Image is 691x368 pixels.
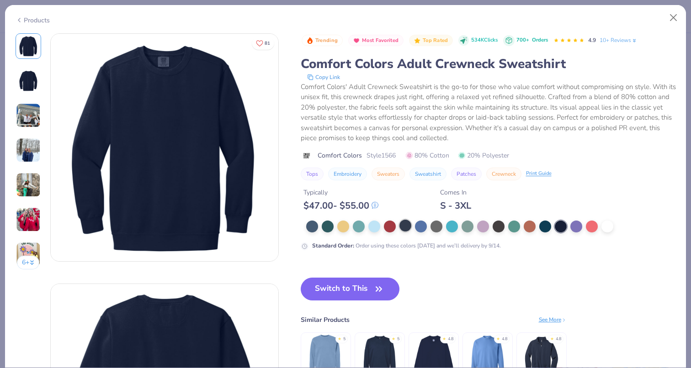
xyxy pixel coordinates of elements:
[301,82,676,143] div: Comfort Colors' Adult Crewneck Sweatshirt is the go-to for those who value comfort without compro...
[301,152,313,159] img: brand logo
[553,33,585,48] div: 4.9 Stars
[440,200,471,211] div: S - 3XL
[442,336,446,340] div: ★
[348,35,404,47] button: Badge Button
[315,38,338,43] span: Trending
[312,242,501,250] div: Order using these colors [DATE] and we’ll delivery by 9/14.
[318,151,362,160] span: Comfort Colors
[532,37,548,43] span: Orders
[312,242,354,249] strong: Standard Order :
[406,151,449,160] span: 80% Cotton
[367,151,396,160] span: Style 1566
[17,70,39,92] img: Back
[303,188,378,197] div: Typically
[550,336,554,340] div: ★
[16,103,41,128] img: User generated content
[338,336,341,340] div: ★
[16,16,50,25] div: Products
[588,37,596,44] span: 4.9
[516,37,548,44] div: 700+
[16,173,41,197] img: User generated content
[409,35,453,47] button: Badge Button
[17,256,39,269] button: 6+
[302,35,343,47] button: Badge Button
[353,37,360,44] img: Most Favorited sort
[414,37,421,44] img: Top Rated sort
[16,207,41,232] img: User generated content
[458,151,509,160] span: 20% Polyester
[252,37,274,50] button: Like
[556,336,561,342] div: 4.8
[16,138,41,163] img: User generated content
[496,336,500,340] div: ★
[451,168,482,180] button: Patches
[539,315,567,324] div: See More
[392,336,395,340] div: ★
[486,168,521,180] button: Crewneck
[362,38,399,43] span: Most Favorited
[440,188,471,197] div: Comes In
[51,34,278,261] img: Front
[471,37,498,44] span: 534K Clicks
[665,9,682,26] button: Close
[600,36,638,44] a: 10+ Reviews
[423,38,448,43] span: Top Rated
[397,336,399,342] div: 5
[301,55,676,73] div: Comfort Colors Adult Crewneck Sweatshirt
[502,336,507,342] div: 4.8
[372,168,405,180] button: Sweaters
[301,168,324,180] button: Tops
[409,168,446,180] button: Sweatshirt
[328,168,367,180] button: Embroidery
[301,315,350,325] div: Similar Products
[343,336,345,342] div: 5
[526,170,552,178] div: Print Guide
[304,73,343,82] button: copy to clipboard
[301,278,400,300] button: Switch to This
[265,41,270,46] span: 81
[16,242,41,267] img: User generated content
[306,37,314,44] img: Trending sort
[17,35,39,57] img: Front
[448,336,453,342] div: 4.8
[303,200,378,211] div: $ 47.00 - $ 55.00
